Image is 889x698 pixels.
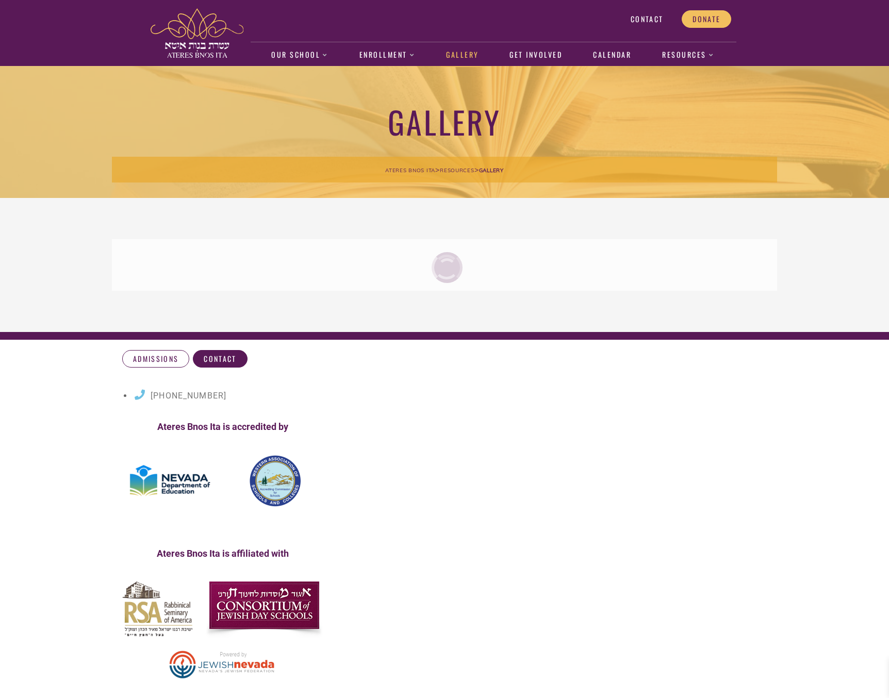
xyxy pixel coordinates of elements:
a: Gallery [441,43,484,67]
img: Rabbinical Seminary of America [122,581,195,639]
a: Admissions [122,350,189,368]
img: Nevada Dept of Ed Logo [122,458,218,503]
span: Ateres Bnos Ita [385,167,435,174]
a: Our School [266,43,334,67]
img: JN Powered by gotham [163,643,282,685]
a: Donate [682,10,731,28]
a: Contact [620,10,674,28]
h4: Ateres Bnos Ita is accredited by [125,421,321,433]
p: Ateres Bnos Ita is affiliated with [125,548,321,559]
a: Calendar [588,43,637,67]
img: ateres [151,8,243,58]
span: Contact [631,14,663,24]
div: > > [112,157,777,182]
span: [PHONE_NUMBER] [151,391,226,401]
a: Resources [657,43,720,67]
span: Admissions [133,354,178,363]
a: Ateres Bnos Ita [385,165,435,174]
a: Enrollment [354,43,420,67]
span: Donate [693,14,720,24]
h1: Gallery [112,102,777,141]
span: Resources [440,167,474,174]
span: Contact [204,354,236,363]
a: Get Involved [504,43,568,67]
a: [PHONE_NUMBER] [133,391,226,401]
span: Gallery [479,167,504,174]
img: wasc [250,455,301,507]
a: Resources [440,165,474,174]
a: Contact [193,350,247,368]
